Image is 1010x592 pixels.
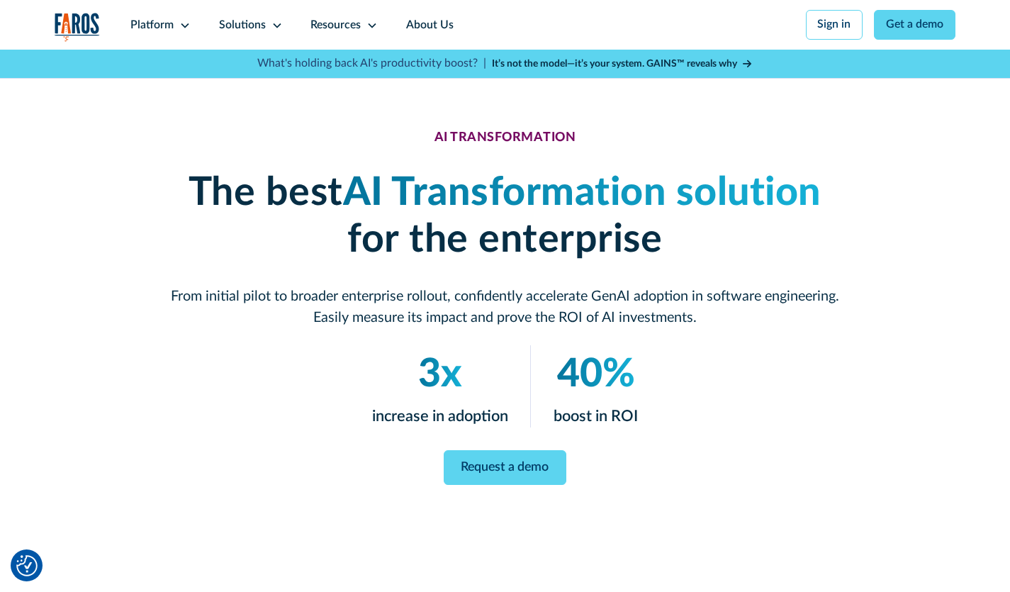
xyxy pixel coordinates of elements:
a: Sign in [806,10,863,40]
div: Solutions [219,17,266,34]
div: Platform [130,17,174,34]
p: From initial pilot to broader enterprise rollout, confidently accelerate GenAI adoption in softwa... [167,286,843,328]
a: Get a demo [874,10,955,40]
div: AI TRANSFORMATION [434,130,576,145]
p: What's holding back AI's productivity boost? | [257,55,486,72]
button: Cookie Settings [16,555,38,576]
em: 40% [557,354,635,394]
a: Request a demo [444,450,567,485]
img: Logo of the analytics and reporting company Faros. [55,13,100,42]
div: Resources [310,17,361,34]
em: AI Transformation solution [343,172,821,212]
em: 3x [418,354,462,394]
strong: It’s not the model—it’s your system. GAINS™ reveals why [492,59,737,69]
strong: for the enterprise [347,220,662,259]
p: boost in ROI [554,404,638,428]
img: Revisit consent button [16,555,38,576]
a: It’s not the model—it’s your system. GAINS™ reveals why [492,57,753,72]
p: increase in adoption [372,404,508,428]
a: home [55,13,100,42]
strong: The best [189,172,343,212]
